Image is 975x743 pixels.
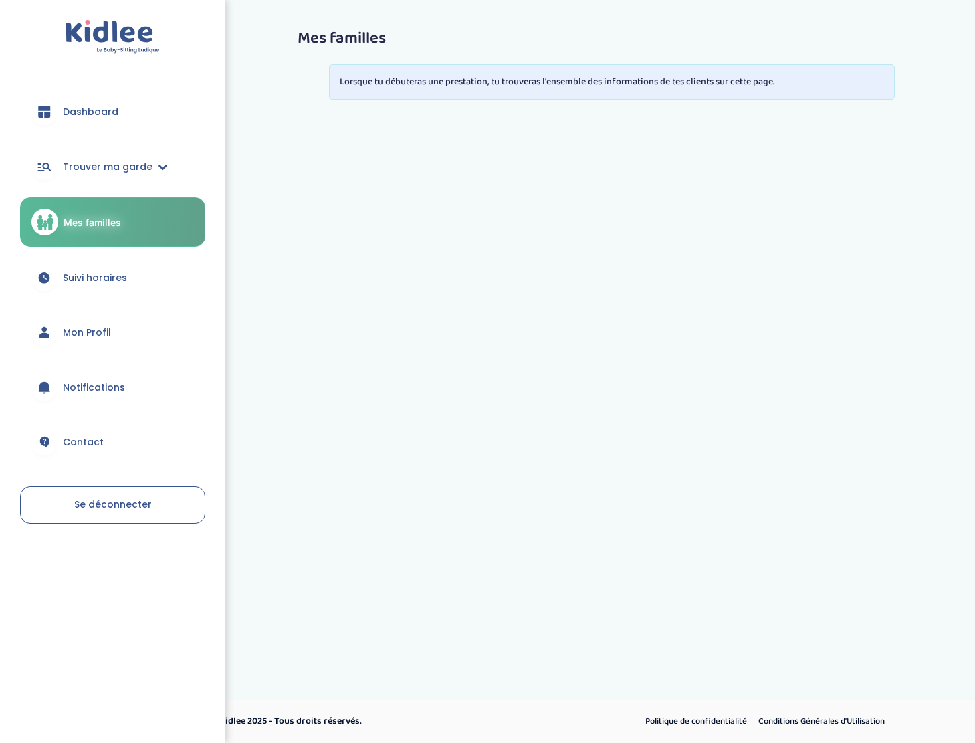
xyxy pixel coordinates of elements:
[20,363,205,411] a: Notifications
[298,30,926,47] h3: Mes familles
[63,435,104,449] span: Contact
[63,271,127,285] span: Suivi horaires
[340,75,884,89] p: Lorsque tu débuteras une prestation, tu trouveras l'ensemble des informations de tes clients sur ...
[20,197,205,247] a: Mes familles
[63,105,118,119] span: Dashboard
[66,20,160,54] img: logo.svg
[74,498,152,511] span: Se déconnecter
[641,713,752,730] a: Politique de confidentialité
[64,215,121,229] span: Mes familles
[20,253,205,302] a: Suivi horaires
[20,308,205,356] a: Mon Profil
[63,381,125,395] span: Notifications
[63,326,111,340] span: Mon Profil
[20,142,205,191] a: Trouver ma garde
[20,88,205,136] a: Dashboard
[63,160,152,174] span: Trouver ma garde
[20,486,205,524] a: Se déconnecter
[211,714,544,728] p: © Kidlee 2025 - Tous droits réservés.
[20,418,205,466] a: Contact
[754,713,889,730] a: Conditions Générales d’Utilisation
